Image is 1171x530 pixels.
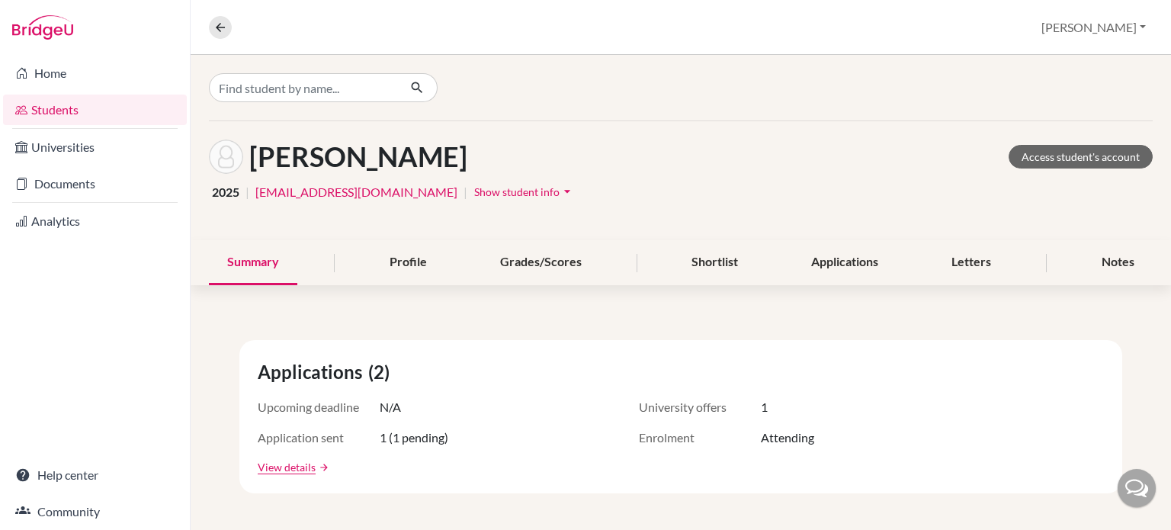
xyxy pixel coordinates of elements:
div: Shortlist [673,240,756,285]
a: Documents [3,169,187,199]
span: 1 [761,398,768,416]
span: Application sent [258,429,380,447]
img: Neela Balachandra's avatar [209,140,243,174]
a: Universities [3,132,187,162]
span: (2) [368,358,396,386]
a: [EMAIL_ADDRESS][DOMAIN_NAME] [255,183,457,201]
button: [PERSON_NAME] [1035,13,1153,42]
input: Find student by name... [209,73,398,102]
a: Access student's account [1009,145,1153,169]
a: Help center [3,460,187,490]
span: Applications [258,358,368,386]
img: Bridge-U [12,15,73,40]
a: Analytics [3,206,187,236]
div: Letters [933,240,1009,285]
h1: [PERSON_NAME] [249,140,467,173]
a: Students [3,95,187,125]
a: arrow_forward [316,462,329,473]
a: Home [3,58,187,88]
div: Profile [371,240,445,285]
span: University offers [639,398,761,416]
a: View details [258,459,316,475]
span: Attending [761,429,814,447]
i: arrow_drop_down [560,184,575,199]
span: 2025 [212,183,239,201]
a: Community [3,496,187,527]
span: Enrolment [639,429,761,447]
span: | [464,183,467,201]
div: Applications [793,240,897,285]
span: Show student info [474,185,560,198]
div: Grades/Scores [482,240,600,285]
span: 1 (1 pending) [380,429,448,447]
span: Upcoming deadline [258,398,380,416]
span: | [245,183,249,201]
span: N/A [380,398,401,416]
div: Notes [1083,240,1153,285]
button: Show student infoarrow_drop_down [473,180,576,204]
div: Summary [209,240,297,285]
